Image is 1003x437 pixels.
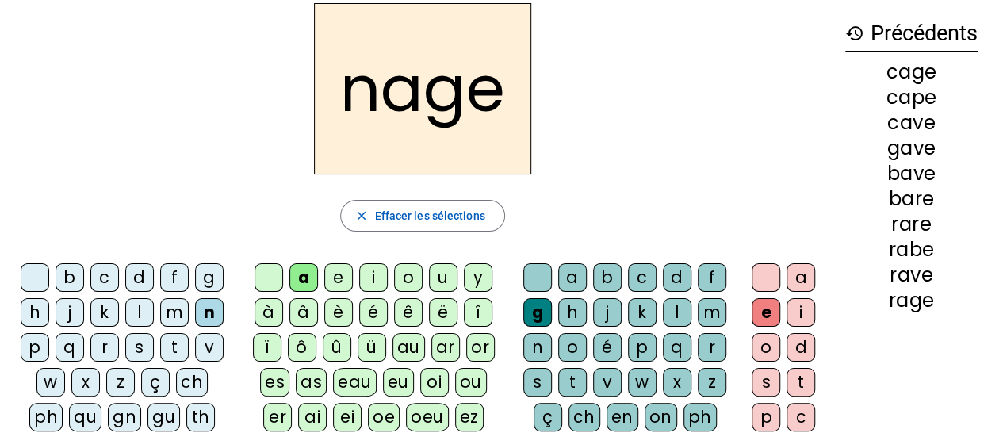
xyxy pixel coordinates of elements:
div: qu [69,403,101,431]
div: ou [455,368,487,397]
div: ê [394,298,423,327]
mat-icon: close [354,209,368,223]
div: î [464,298,492,327]
div: v [195,333,224,362]
div: v [593,368,622,397]
div: x [71,368,100,397]
div: k [90,298,119,327]
div: â [289,298,318,327]
div: h [558,298,587,327]
div: eau [333,368,377,397]
div: s [752,368,780,397]
div: rabe [845,240,978,259]
div: k [628,298,657,327]
div: bare [845,190,978,209]
div: o [752,333,780,362]
div: q [663,333,691,362]
h2: nage [314,3,531,174]
div: on [645,403,677,431]
div: en [607,403,638,431]
div: f [160,263,189,292]
div: or [466,333,495,362]
div: s [125,333,154,362]
div: w [36,368,65,397]
div: x [663,368,691,397]
div: p [752,403,780,431]
div: gn [108,403,141,431]
div: t [160,333,189,362]
div: d [125,263,154,292]
div: ç [141,368,170,397]
div: oe [368,403,400,431]
div: z [698,368,726,397]
div: oeu [406,403,449,431]
div: b [593,263,622,292]
div: rare [845,215,978,234]
div: c [628,263,657,292]
div: ch [176,368,208,397]
div: f [698,263,726,292]
div: ô [288,333,316,362]
div: u [429,263,457,292]
div: er [263,403,292,431]
div: as [296,368,327,397]
div: l [125,298,154,327]
div: ë [429,298,457,327]
div: cape [845,88,978,107]
div: l [663,298,691,327]
div: cave [845,113,978,132]
div: b [56,263,84,292]
div: ei [333,403,362,431]
div: û [323,333,351,362]
div: ar [431,333,460,362]
div: e [324,263,353,292]
div: à [255,298,283,327]
div: m [698,298,726,327]
div: es [260,368,289,397]
div: j [593,298,622,327]
div: g [523,298,552,327]
div: è [324,298,353,327]
div: eu [383,368,414,397]
button: Effacer les sélections [340,200,504,232]
div: c [90,263,119,292]
div: y [464,263,492,292]
div: d [787,333,815,362]
div: r [90,333,119,362]
div: a [558,263,587,292]
div: rage [845,291,978,310]
div: bave [845,164,978,183]
div: n [523,333,552,362]
div: z [106,368,135,397]
div: oi [420,368,449,397]
div: th [186,403,215,431]
div: ai [298,403,327,431]
div: c [787,403,815,431]
div: w [628,368,657,397]
div: p [21,333,49,362]
div: ez [455,403,484,431]
div: j [56,298,84,327]
div: p [628,333,657,362]
div: é [359,298,388,327]
div: rave [845,266,978,285]
div: au [392,333,425,362]
div: g [195,263,224,292]
div: o [394,263,423,292]
div: gave [845,139,978,158]
h3: Précédents [845,16,978,52]
div: ü [358,333,386,362]
div: n [195,298,224,327]
div: a [289,263,318,292]
div: t [558,368,587,397]
div: ç [534,403,562,431]
div: e [752,298,780,327]
div: d [663,263,691,292]
div: i [359,263,388,292]
span: Effacer les sélections [374,206,484,225]
div: cage [845,63,978,82]
div: h [21,298,49,327]
div: o [558,333,587,362]
div: ph [29,403,63,431]
div: t [787,368,815,397]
